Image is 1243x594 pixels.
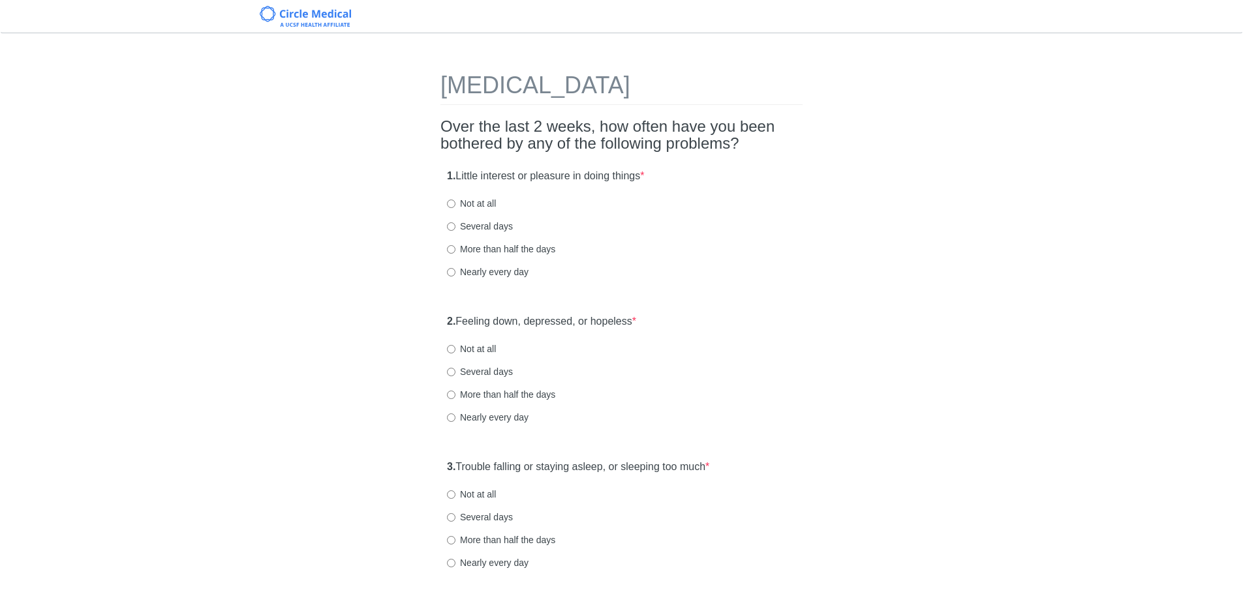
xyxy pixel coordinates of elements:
[440,72,803,105] h1: [MEDICAL_DATA]
[447,513,455,522] input: Several days
[447,170,455,181] strong: 1.
[260,6,352,27] img: Circle Medical Logo
[447,222,455,231] input: Several days
[447,411,529,424] label: Nearly every day
[447,245,455,254] input: More than half the days
[447,314,636,329] label: Feeling down, depressed, or hopeless
[447,413,455,422] input: Nearly every day
[447,559,455,567] input: Nearly every day
[447,200,455,208] input: Not at all
[447,342,496,355] label: Not at all
[447,365,513,378] label: Several days
[447,511,513,524] label: Several days
[447,197,496,210] label: Not at all
[447,536,455,544] input: More than half the days
[447,345,455,353] input: Not at all
[447,388,555,401] label: More than half the days
[440,118,803,153] h2: Over the last 2 weeks, how often have you been bothered by any of the following problems?
[447,220,513,233] label: Several days
[447,265,529,278] label: Nearly every day
[447,243,555,256] label: More than half the days
[447,490,455,499] input: Not at all
[447,556,529,569] label: Nearly every day
[447,391,455,399] input: More than half the days
[447,461,455,472] strong: 3.
[447,268,455,276] input: Nearly every day
[447,460,709,475] label: Trouble falling or staying asleep, or sleeping too much
[447,316,455,327] strong: 2.
[447,169,644,184] label: Little interest or pleasure in doing things
[447,488,496,501] label: Not at all
[447,368,455,376] input: Several days
[447,533,555,546] label: More than half the days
